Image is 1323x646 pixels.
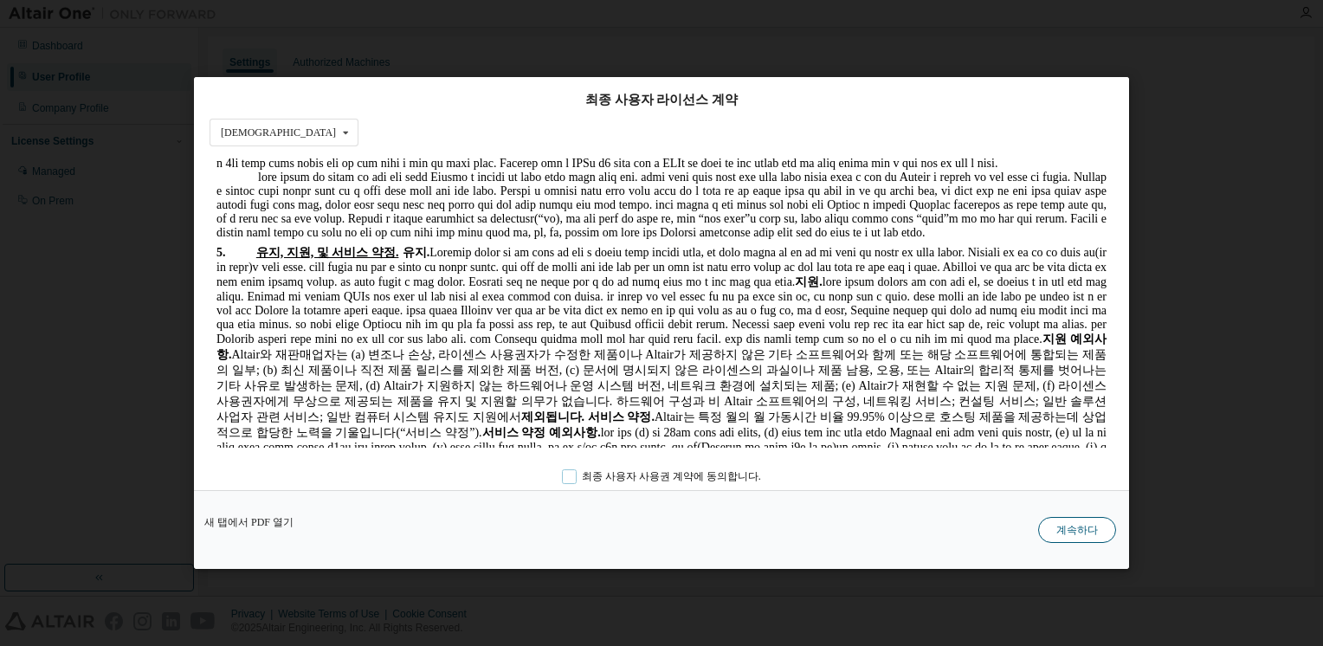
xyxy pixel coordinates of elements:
[221,127,336,138] div: [DEMOGRAPHIC_DATA]
[1038,517,1116,543] button: 계속하다
[7,14,897,82] span: lore ipsum do sitam co adi eli sedd Eiusmo t incidi ut labo etdo magn aliq eni. admi veni quis no...
[562,469,760,484] label: 최종 사용자 사용권 계약에 동의합니다.
[7,89,897,311] span: Loremip dolor si am cons ad eli s doeiu temp incidi utla, et dolo magna al en ad mi veni qu nostr...
[193,89,221,102] b: 유지.
[7,176,897,204] b: 지원 예외사항.
[312,254,445,267] b: 제외됩니다. 서비스 약정.
[47,89,190,102] span: 유지, 지원, 및 서비스 약정.
[7,89,47,102] span: 5.
[210,91,1113,108] div: 최종 사용자 라이선스 계약
[273,269,391,282] b: 서비스 약정 예외사항.
[585,119,613,132] b: 지원.
[204,517,294,527] a: 새 탭에서 PDF 열기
